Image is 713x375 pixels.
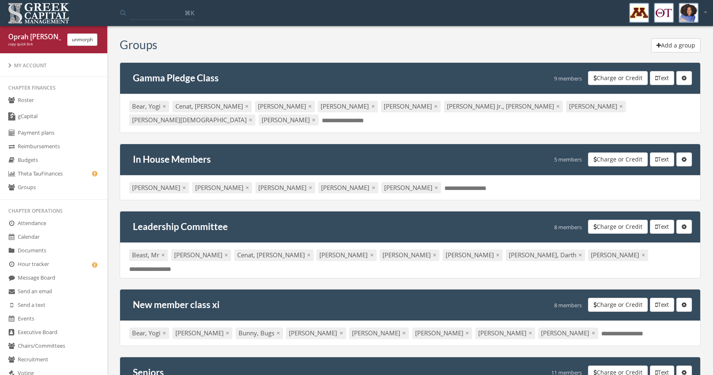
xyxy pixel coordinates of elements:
div: Oprah [PERSON_NAME] [8,32,61,42]
div: My Account [8,62,99,69]
div: 5 members [554,152,582,167]
div: [PERSON_NAME] [171,249,231,261]
div: Bunny, Bugs [236,328,283,339]
span: × [556,102,560,110]
div: [PERSON_NAME] [381,101,441,112]
div: Beast, Mr [129,249,168,261]
button: Charge or Credit [588,71,648,85]
div: [PERSON_NAME] [380,249,439,261]
div: [PERSON_NAME] [475,328,535,339]
div: [PERSON_NAME] [318,182,378,193]
span: ⌘K [184,9,194,17]
span: × [309,183,312,192]
div: [PERSON_NAME] [443,249,503,261]
div: [PERSON_NAME] [538,328,598,339]
div: [PERSON_NAME][DEMOGRAPHIC_DATA] [129,114,255,126]
span: × [496,251,500,259]
div: [PERSON_NAME] [255,101,315,112]
div: [PERSON_NAME] [412,328,472,339]
div: [PERSON_NAME] [192,182,252,193]
span: × [370,251,374,259]
span: × [308,102,312,110]
div: [PERSON_NAME], Darth [506,249,585,261]
button: Text [650,298,674,312]
span: × [163,102,166,110]
div: [PERSON_NAME] [129,182,189,193]
span: × [226,329,229,337]
div: Bear, Yogi [129,328,169,339]
span: × [246,183,249,192]
div: [PERSON_NAME] [286,328,346,339]
div: [PERSON_NAME] [255,182,315,193]
span: × [578,251,582,259]
div: [PERSON_NAME] [381,182,441,193]
h4: In House Members [133,152,211,166]
div: [PERSON_NAME] [566,101,626,112]
div: [PERSON_NAME] [349,328,409,339]
span: × [434,102,438,110]
span: × [224,251,228,259]
div: Bear, Yogi [129,101,169,112]
h4: New member class xi [133,298,220,312]
h3: Groups [120,38,157,51]
span: × [402,329,406,337]
h4: Leadership Committee [133,220,228,234]
div: [PERSON_NAME] [588,249,648,261]
span: × [433,251,437,259]
div: copy quick link [8,42,61,47]
button: Charge or Credit [588,152,648,166]
div: [PERSON_NAME] [172,328,232,339]
div: 8 members [554,298,582,312]
div: 9 members [554,71,582,85]
span: × [340,329,343,337]
button: unmorph [67,33,97,46]
button: Text [650,220,674,234]
span: × [372,183,375,192]
span: × [249,116,253,124]
button: Text [650,152,674,166]
div: [PERSON_NAME] Jr., [PERSON_NAME] [444,101,563,112]
div: [PERSON_NAME] [318,101,378,112]
span: × [371,102,375,110]
h4: Gamma Pledge Class [133,71,219,85]
span: × [163,329,166,337]
span: × [161,251,165,259]
span: × [465,329,469,337]
span: × [276,329,280,337]
span: × [307,251,311,259]
span: × [619,102,623,110]
span: × [312,116,316,124]
span: × [182,183,186,192]
div: Cenat, [PERSON_NAME] [172,101,252,112]
button: Charge or Credit [588,220,648,234]
div: [PERSON_NAME] [259,114,319,126]
button: Text [650,71,674,85]
span: × [245,102,249,110]
span: × [592,329,595,337]
div: Cenat, [PERSON_NAME] [234,249,314,261]
span: × [642,251,645,259]
button: Add a group [651,38,701,52]
div: [PERSON_NAME] [316,249,376,261]
button: Charge or Credit [588,298,648,312]
span: × [434,183,438,192]
div: 8 members [554,220,582,234]
span: × [529,329,532,337]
